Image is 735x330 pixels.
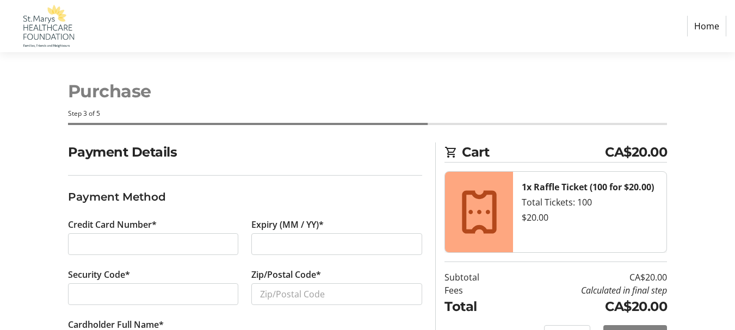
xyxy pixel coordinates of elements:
td: Total [444,297,509,316]
strong: 1x Raffle Ticket (100 for $20.00) [522,181,654,193]
span: Cart [462,142,605,162]
div: Step 3 of 5 [68,109,668,119]
iframe: Secure CVC input frame [77,288,230,301]
a: Home [687,16,726,36]
span: CA$20.00 [605,142,667,162]
td: Calculated in final step [509,284,667,297]
div: Total Tickets: 100 [522,196,658,209]
iframe: Secure expiration date input frame [260,238,413,251]
h2: Payment Details [68,142,423,162]
label: Security Code* [68,268,130,281]
h1: Purchase [68,78,668,104]
img: St. Marys Healthcare Foundation's Logo [9,4,86,48]
td: CA$20.00 [509,297,667,316]
iframe: Secure card number input frame [77,238,230,251]
td: Subtotal [444,271,509,284]
td: CA$20.00 [509,271,667,284]
label: Expiry (MM / YY)* [251,218,324,231]
td: Fees [444,284,509,297]
h3: Payment Method [68,189,423,205]
label: Zip/Postal Code* [251,268,321,281]
input: Zip/Postal Code [251,283,422,305]
label: Credit Card Number* [68,218,157,231]
div: $20.00 [522,211,658,224]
